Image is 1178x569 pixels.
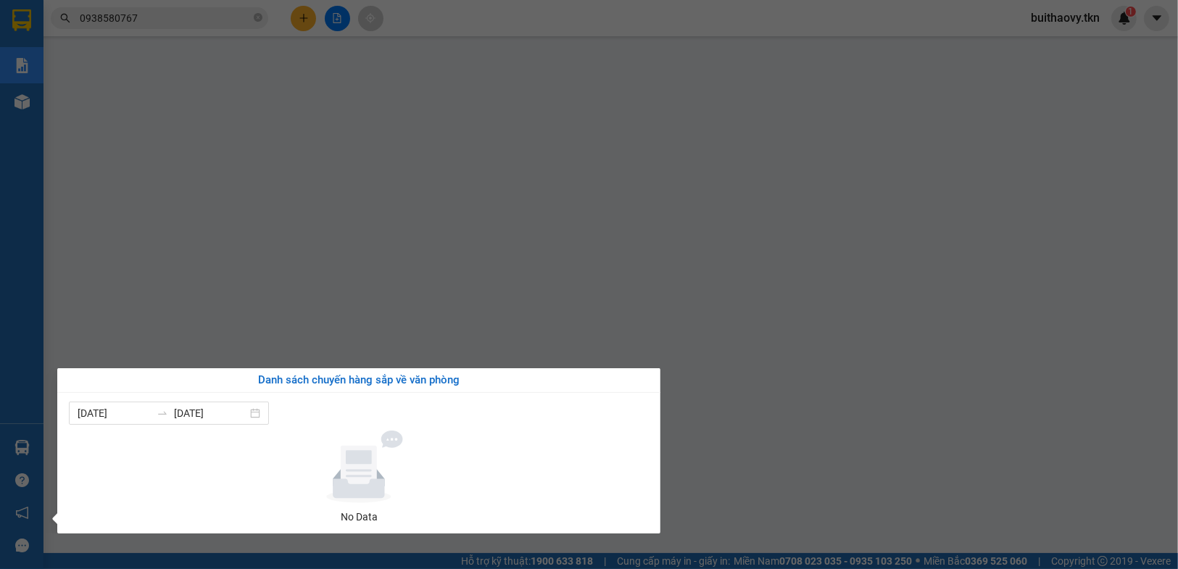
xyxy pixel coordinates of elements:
span: to [157,407,168,419]
input: Từ ngày [78,405,151,421]
span: swap-right [157,407,168,419]
input: Đến ngày [174,405,247,421]
div: Danh sách chuyến hàng sắp về văn phòng [69,372,649,389]
div: No Data [75,509,643,525]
